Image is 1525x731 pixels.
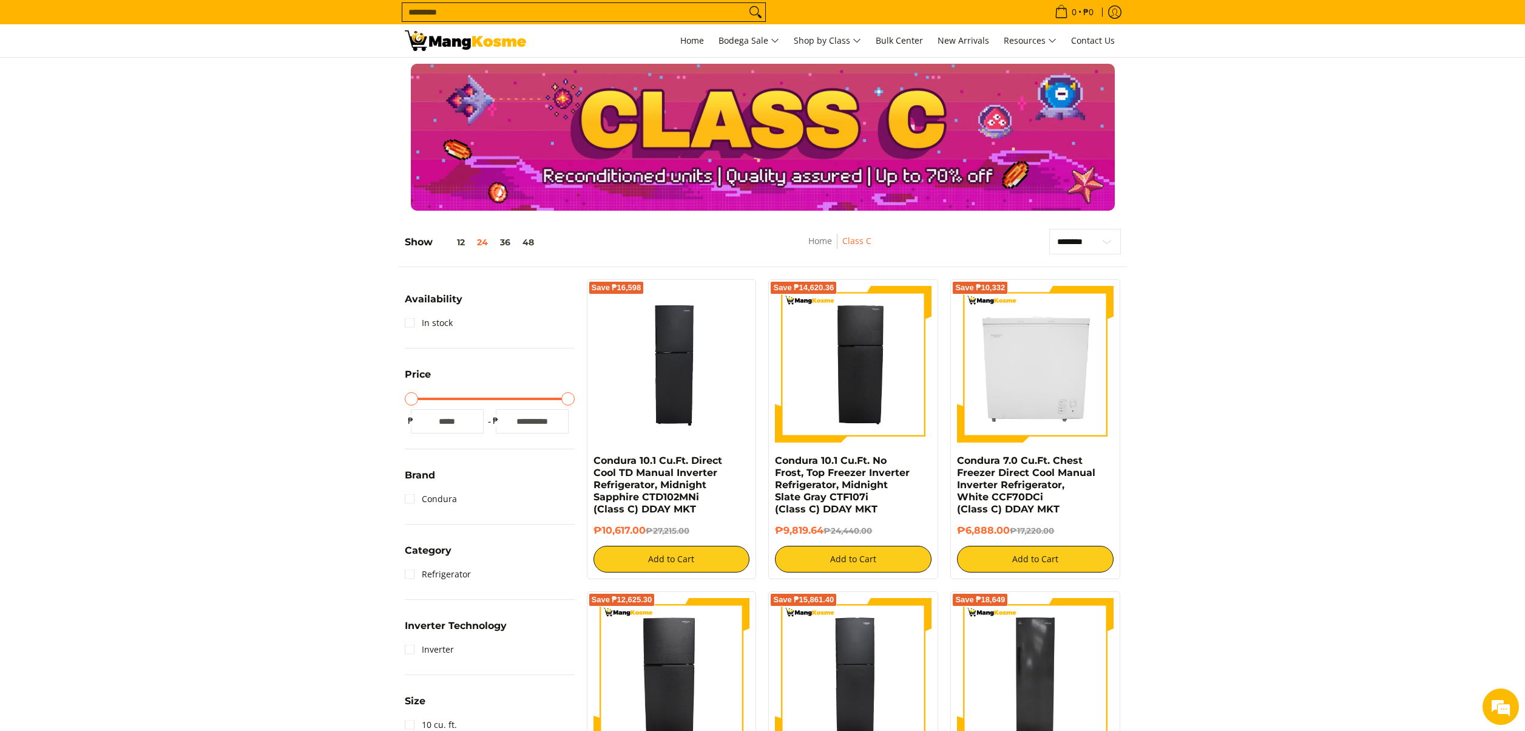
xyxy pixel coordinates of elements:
[490,415,502,427] span: ₱
[405,471,435,480] span: Brand
[405,294,462,304] span: Availability
[405,471,435,489] summary: Open
[998,24,1063,57] a: Resources
[955,284,1005,291] span: Save ₱10,332
[433,237,471,247] button: 12
[932,24,995,57] a: New Arrivals
[775,286,932,443] img: Condura 10.1 Cu.Ft. No Frost, Top Freezer Inverter Refrigerator, Midnight Slate Gray CTF107i (Cla...
[405,415,417,427] span: ₱
[1010,526,1054,535] del: ₱17,220.00
[773,284,834,291] span: Save ₱14,620.36
[842,235,871,246] a: Class C
[405,370,431,389] summary: Open
[405,565,471,584] a: Refrigerator
[592,596,652,603] span: Save ₱12,625.30
[957,455,1095,515] a: Condura 7.0 Cu.Ft. Chest Freezer Direct Cool Manual Inverter Refrigerator, White CCF70DCi (Class ...
[712,24,785,57] a: Bodega Sale
[593,546,750,573] button: Add to Cart
[1065,24,1121,57] a: Contact Us
[955,596,1005,603] span: Save ₱18,649
[1081,8,1095,16] span: ₱0
[788,24,867,57] a: Shop by Class
[734,234,946,261] nav: Breadcrumbs
[957,525,1114,537] h6: ₱6,888.00
[775,546,932,573] button: Add to Cart
[680,35,704,46] span: Home
[405,621,507,640] summary: Open
[808,235,832,246] a: Home
[775,455,910,515] a: Condura 10.1 Cu.Ft. No Frost, Top Freezer Inverter Refrigerator, Midnight Slate Gray CTF107i (Cla...
[794,33,861,49] span: Shop by Class
[746,3,765,21] button: Search
[957,546,1114,573] button: Add to Cart
[471,237,494,247] button: 24
[592,284,641,291] span: Save ₱16,598
[494,237,516,247] button: 36
[405,30,526,51] img: Class C Home &amp; Business Appliances: Up to 70% Off l Mang Kosme
[593,525,750,537] h6: ₱10,617.00
[593,455,722,515] a: Condura 10.1 Cu.Ft. Direct Cool TD Manual Inverter Refrigerator, Midnight Sapphire CTD102MNi (Cla...
[405,696,425,706] span: Size
[773,596,834,603] span: Save ₱15,861.40
[538,24,1121,57] nav: Main Menu
[646,526,689,535] del: ₱27,215.00
[405,313,453,333] a: In stock
[405,236,540,248] h5: Show
[405,640,454,659] a: Inverter
[405,621,507,631] span: Inverter Technology
[719,33,779,49] span: Bodega Sale
[1070,8,1078,16] span: 0
[405,294,462,313] summary: Open
[405,370,431,379] span: Price
[1051,5,1097,19] span: •
[405,489,457,509] a: Condura
[674,24,710,57] a: Home
[405,546,451,556] span: Category
[405,546,451,565] summary: Open
[823,526,872,535] del: ₱24,440.00
[870,24,929,57] a: Bulk Center
[938,35,989,46] span: New Arrivals
[593,286,750,443] img: Condura 10.1 Cu.Ft. Direct Cool TD Manual Inverter Refrigerator, Midnight Sapphire CTD102MNi (Cla...
[405,696,425,715] summary: Open
[1071,35,1115,46] span: Contact Us
[876,35,923,46] span: Bulk Center
[775,525,932,537] h6: ₱9,819.64
[1004,33,1057,49] span: Resources
[516,237,540,247] button: 48
[957,286,1114,443] img: Condura 7.0 Cu.Ft. Chest Freezer Direct Cool Manual Inverter Refrigerator, White CCF70DCi (Class ...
